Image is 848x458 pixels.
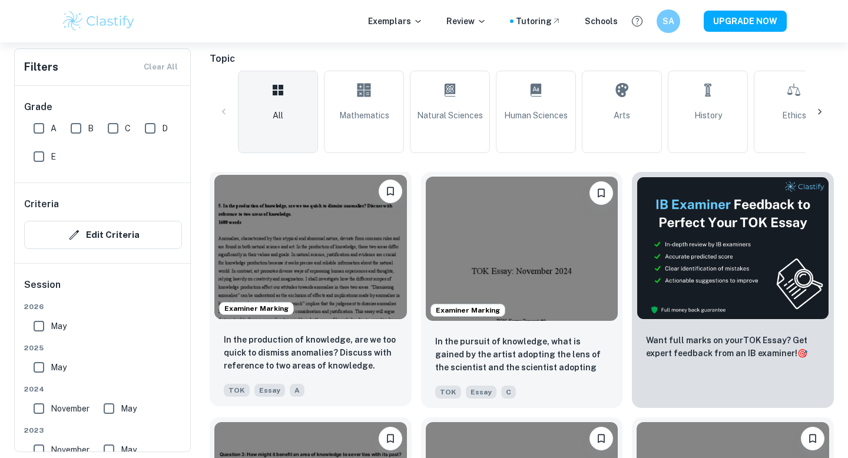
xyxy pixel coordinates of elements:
[339,109,389,122] span: Mathematics
[24,59,58,75] h6: Filters
[121,402,137,415] span: May
[214,175,407,319] img: TOK Essay example thumbnail: In the production of knowledge, are we t
[254,384,285,397] span: Essay
[88,122,94,135] span: B
[466,386,496,399] span: Essay
[662,15,675,28] h6: SA
[368,15,423,28] p: Exemplars
[24,197,59,211] h6: Criteria
[61,9,136,33] img: Clastify logo
[210,52,834,66] h6: Topic
[51,150,56,163] span: E
[210,172,412,408] a: Examiner MarkingBookmarkIn the production of knowledge, are we too quick to dismiss anomalies? Di...
[51,122,57,135] span: A
[589,427,613,450] button: Bookmark
[782,109,806,122] span: Ethics
[646,334,820,360] p: Want full marks on your TOK Essay ? Get expert feedback from an IB examiner!
[435,386,461,399] span: TOK
[797,349,807,358] span: 🎯
[421,172,623,408] a: Examiner MarkingBookmarkIn the pursuit of knowledge, what is gained by the artist adopting the le...
[627,11,647,31] button: Help and Feedback
[504,109,568,122] span: Human Sciences
[224,333,397,372] p: In the production of knowledge, are we too quick to dismiss anomalies? Discuss with reference to ...
[637,177,829,320] img: Thumbnail
[24,343,182,353] span: 2025
[585,15,618,28] a: Schools
[501,386,516,399] span: C
[657,9,680,33] button: SA
[431,305,505,316] span: Examiner Marking
[121,443,137,456] span: May
[24,278,182,301] h6: Session
[162,122,168,135] span: D
[51,320,67,333] span: May
[24,425,182,436] span: 2023
[589,181,613,205] button: Bookmark
[224,384,250,397] span: TOK
[51,361,67,374] span: May
[516,15,561,28] a: Tutoring
[801,427,824,450] button: Bookmark
[51,402,90,415] span: November
[24,100,182,114] h6: Grade
[614,109,630,122] span: Arts
[273,109,283,122] span: All
[24,384,182,394] span: 2024
[290,384,304,397] span: A
[220,303,293,314] span: Examiner Marking
[426,177,618,321] img: TOK Essay example thumbnail: In the pursuit of knowledge, what is gai
[24,221,182,249] button: Edit Criteria
[379,427,402,450] button: Bookmark
[417,109,483,122] span: Natural Sciences
[125,122,131,135] span: C
[694,109,722,122] span: History
[632,172,834,408] a: ThumbnailWant full marks on yourTOK Essay? Get expert feedback from an IB examiner!
[24,301,182,312] span: 2026
[379,180,402,203] button: Bookmark
[446,15,486,28] p: Review
[704,11,787,32] button: UPGRADE NOW
[435,335,609,375] p: In the pursuit of knowledge, what is gained by the artist adopting the lens of the scientist and ...
[51,443,90,456] span: November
